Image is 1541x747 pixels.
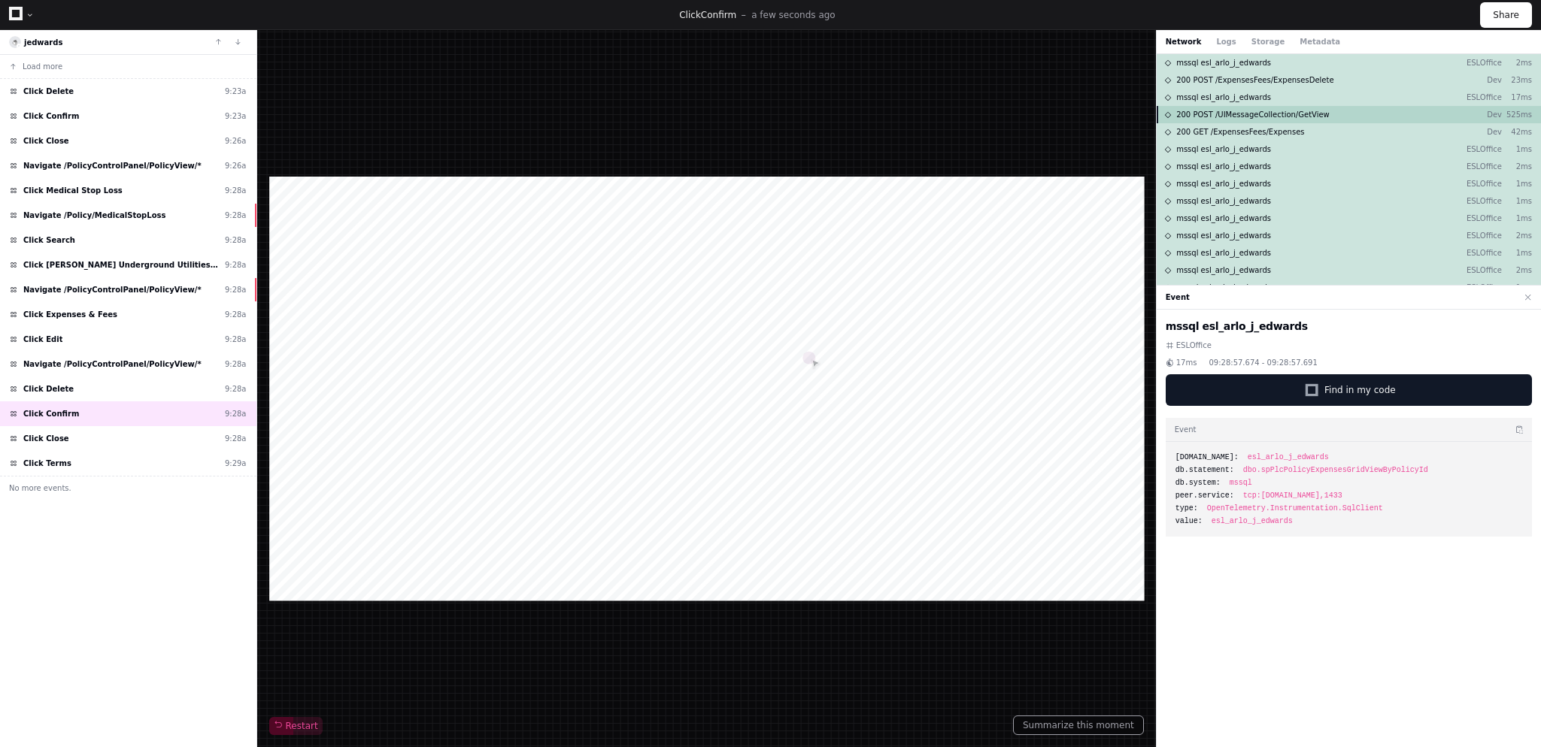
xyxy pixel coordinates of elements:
[1460,161,1502,172] p: ESLOffice
[1176,213,1271,224] span: mssql esl_arlo_j_edwards
[1176,282,1271,293] span: mssql esl_arlo_j_edwards
[1175,452,1239,463] span: [DOMAIN_NAME]:
[1460,92,1502,103] p: ESLOffice
[1175,424,1197,435] h3: Event
[225,234,247,246] div: 9:28a
[225,259,247,271] div: 9:28a
[1460,144,1502,155] p: ESLOffice
[1460,230,1502,241] p: ESLOffice
[1176,178,1271,189] span: mssql esl_arlo_j_edwards
[1013,715,1144,735] button: Summarize this moment
[1166,292,1190,303] button: Event
[1251,36,1285,47] button: Storage
[1176,144,1271,155] span: mssql esl_arlo_j_edwards
[1502,92,1532,103] p: 17ms
[1175,464,1234,476] span: db.statement:
[1176,74,1333,86] span: 200 POST /ExpensesFees/ExpensesDelete
[274,720,318,732] span: Restart
[225,309,247,320] div: 9:28a
[1502,178,1532,189] p: 1ms
[1176,340,1212,351] span: ESLOffice
[225,284,247,295] div: 9:28a
[225,358,247,370] div: 9:28a
[1176,357,1197,368] span: 17ms
[225,185,247,196] div: 9:28a
[23,86,74,97] span: Click Delete
[1460,195,1502,207] p: ESLOffice
[24,38,62,47] span: jedwards
[1480,2,1532,28] button: Share
[23,334,62,345] span: Click Edit
[1175,490,1234,501] span: peer.service:
[1502,74,1532,86] p: 23ms
[23,458,71,469] span: Click Terms
[1460,74,1502,86] p: Dev
[1502,109,1532,120] p: 525ms
[225,458,247,469] div: 9:29a
[1502,161,1532,172] p: 2ms
[1460,109,1502,120] p: Dev
[1502,247,1532,259] p: 1ms
[23,61,62,72] span: Load more
[1176,161,1271,172] span: mssql esl_arlo_j_edwards
[1460,213,1502,224] p: ESLOffice
[1502,230,1532,241] p: 2ms
[23,234,75,246] span: Click Search
[1502,265,1532,276] p: 2ms
[1216,36,1236,47] button: Logs
[9,482,71,494] span: No more events.
[1212,516,1293,527] span: esl_arlo_j_edwards
[225,135,247,147] div: 9:26a
[1176,265,1271,276] span: mssql esl_arlo_j_edwards
[1176,247,1271,259] span: mssql esl_arlo_j_edwards
[1230,477,1252,488] span: mssql
[1300,36,1340,47] button: Metadata
[1175,503,1198,514] span: type:
[23,309,117,320] span: Click Expenses & Fees
[1502,144,1532,155] p: 1ms
[1243,490,1342,501] span: tcp:[DOMAIN_NAME],1433
[1502,213,1532,224] p: 1ms
[1176,57,1271,68] span: mssql esl_arlo_j_edwards
[23,433,69,444] span: Click Close
[1166,374,1532,406] button: Find in my code
[225,210,247,221] div: 9:28a
[1460,126,1502,138] p: Dev
[1166,36,1202,47] button: Network
[751,9,836,21] p: a few seconds ago
[23,210,165,221] span: Navigate /Policy/MedicalStopLoss
[225,86,247,97] div: 9:23a
[1207,503,1383,514] span: OpenTelemetry.Instrumentation.SqlClient
[1176,195,1271,207] span: mssql esl_arlo_j_edwards
[1243,464,1428,476] span: dbo.spPlcPolicyExpensesGridViewByPolicyId
[225,408,247,419] div: 9:28a
[1175,516,1203,527] span: value:
[225,160,247,171] div: 9:26a
[1176,109,1330,120] span: 200 POST /UIMessageCollection/GetView
[1248,452,1329,463] span: esl_arlo_j_edwards
[1166,319,1532,334] h2: mssql esl_arlo_j_edwards
[1324,384,1396,396] span: Find in my code
[23,110,79,122] span: Click Confirm
[269,717,323,735] button: Restart
[225,110,247,122] div: 9:23a
[1460,282,1502,293] p: ESLOffice
[225,433,247,444] div: 9:28a
[23,135,69,147] span: Click Close
[679,10,701,20] span: Click
[1209,357,1317,368] span: 09:28:57.674 - 09:28:57.691
[23,259,219,271] span: Click [PERSON_NAME] Underground Utilities Inc
[1460,178,1502,189] p: ESLOffice
[23,185,123,196] span: Click Medical Stop Loss
[1176,230,1271,241] span: mssql esl_arlo_j_edwards
[23,358,202,370] span: Navigate /PolicyControlPanel/PolicyView/*
[701,10,736,20] span: Confirm
[1502,57,1532,68] p: 2ms
[1502,282,1532,293] p: 1ms
[225,383,247,395] div: 9:28a
[23,383,74,395] span: Click Delete
[1176,92,1271,103] span: mssql esl_arlo_j_edwards
[1460,57,1502,68] p: ESLOffice
[23,284,202,295] span: Navigate /PolicyControlPanel/PolicyView/*
[225,334,247,345] div: 9:28a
